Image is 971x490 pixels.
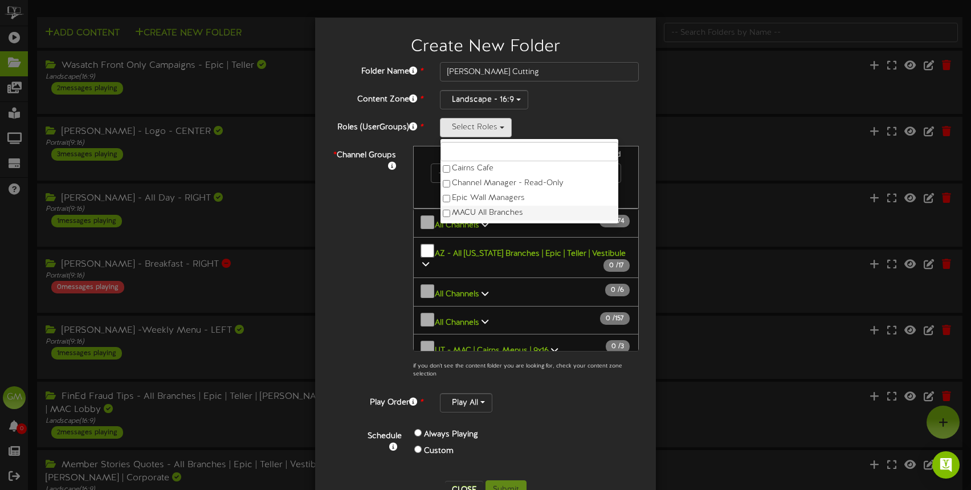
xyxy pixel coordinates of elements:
[606,315,613,322] span: 0
[603,259,630,272] span: / 17
[413,237,639,279] button: AZ - All [US_STATE] Branches | Epic | Teller | Vestibule 0 /17
[440,176,618,191] label: Channel Manager - Read-Only
[368,432,402,440] b: Schedule
[324,393,431,409] label: Play Order
[324,62,431,77] label: Folder Name
[440,393,492,413] button: Play All
[324,146,405,173] label: Channel Groups
[413,306,639,335] button: All Channels 0 /157
[413,334,639,363] button: UT - MAC | Cairns Menus | 9x16 0 /3
[435,290,479,299] b: All Channels
[440,206,618,220] label: MACU All Branches
[609,262,616,269] span: 0
[435,346,549,355] b: UT - MAC | Cairns Menus | 9x16
[440,90,528,109] button: Landscape - 16:9
[435,318,479,326] b: All Channels
[431,164,621,183] input: -- Search --
[424,446,454,457] label: Custom
[413,209,639,238] button: All Channels 0 /274
[932,451,960,479] div: Open Intercom Messenger
[606,340,630,353] span: / 3
[422,149,630,164] div: 0 Channels selected
[440,161,618,176] label: Cairns Cafe
[611,342,618,350] span: 0
[600,312,630,325] span: / 157
[324,90,431,105] label: Content Zone
[440,138,619,224] ul: Select Roles
[435,221,479,230] b: All Channels
[440,62,639,81] input: Folder Name
[611,286,618,294] span: 0
[440,118,512,137] button: Select Roles
[324,118,431,133] label: Roles (UserGroups)
[424,429,478,440] label: Always Playing
[440,191,618,206] label: Epic Wall Managers
[413,277,639,307] button: All Channels 0 /6
[435,249,626,258] b: AZ - All [US_STATE] Branches | Epic | Teller | Vestibule
[332,38,639,56] h2: Create New Folder
[605,284,630,296] span: / 6
[440,220,618,235] label: MACU Corporate Default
